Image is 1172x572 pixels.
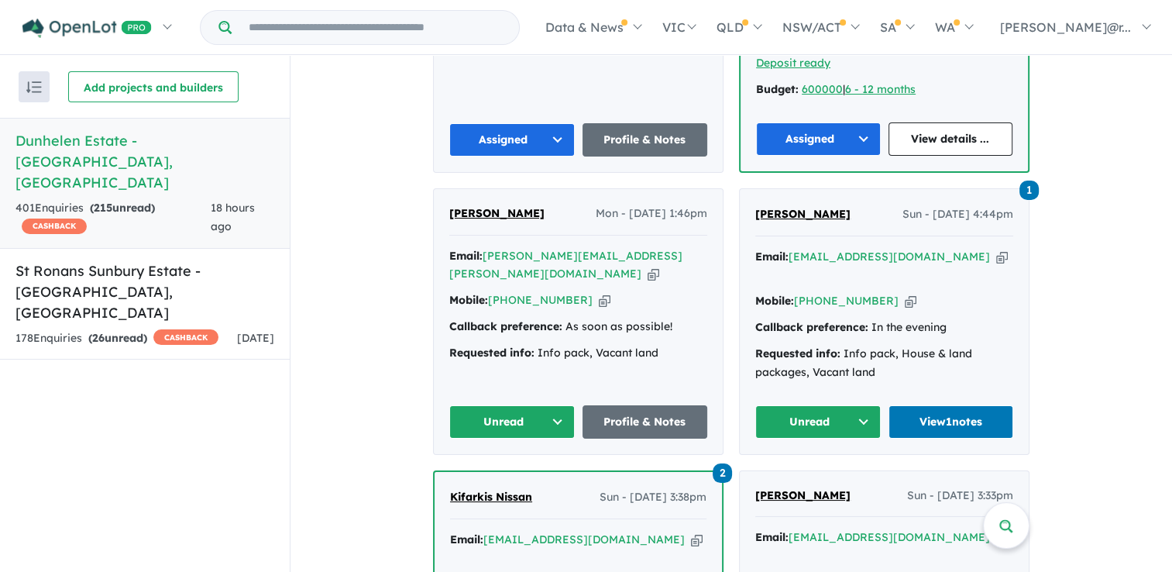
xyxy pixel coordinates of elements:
img: sort.svg [26,81,42,93]
strong: Budget: [756,82,799,96]
span: Sun - [DATE] 3:38pm [600,488,706,507]
div: 401 Enquir ies [15,199,211,236]
strong: Email: [755,250,789,264]
div: In the evening [755,319,1013,337]
img: Openlot PRO Logo White [22,19,152,38]
button: Assigned [756,122,881,156]
a: 6 - 12 months [845,82,916,96]
span: [DATE] [237,331,274,345]
span: [PERSON_NAME]@r... [1000,19,1131,35]
span: 215 [94,201,112,215]
a: Kifarkis Nissan [450,488,532,507]
button: Assigned [449,123,575,157]
div: 178 Enquir ies [15,329,218,348]
button: Copy [996,249,1008,265]
a: 1 [1019,179,1039,200]
a: 2 [713,462,732,483]
span: [PERSON_NAME] [755,488,851,502]
input: Try estate name, suburb, builder or developer [235,11,516,44]
button: Unread [755,405,881,439]
a: [EMAIL_ADDRESS][DOMAIN_NAME] [483,532,685,546]
strong: Email: [450,532,483,546]
button: Copy [599,292,610,308]
a: [PERSON_NAME] [755,205,851,224]
button: Copy [905,293,916,309]
button: Copy [691,532,703,548]
strong: Requested info: [449,346,534,360]
div: As soon as possible! [449,318,707,336]
button: Unread [449,405,575,439]
a: Profile & Notes [583,405,708,439]
h5: Dunhelen Estate - [GEOGRAPHIC_DATA] , [GEOGRAPHIC_DATA] [15,130,274,193]
a: 600000 [802,82,843,96]
a: [EMAIL_ADDRESS][DOMAIN_NAME] [789,530,990,544]
span: 26 [92,331,105,345]
strong: Email: [755,530,789,544]
span: [PERSON_NAME] [449,206,545,220]
span: Kifarkis Nissan [450,490,532,504]
div: Info pack, Vacant land [449,344,707,363]
div: Info pack, House & land packages, Vacant land [755,345,1013,382]
span: 2 [713,463,732,483]
a: [PHONE_NUMBER] [794,294,899,308]
a: [PERSON_NAME][EMAIL_ADDRESS][PERSON_NAME][DOMAIN_NAME] [449,249,682,281]
span: CASHBACK [22,219,87,234]
button: Add projects and builders [68,71,239,102]
h5: St Ronans Sunbury Estate - [GEOGRAPHIC_DATA] , [GEOGRAPHIC_DATA] [15,260,274,323]
strong: Mobile: [755,294,794,308]
span: 18 hours ago [211,201,255,233]
span: Sun - [DATE] 4:44pm [902,205,1013,224]
a: View1notes [888,405,1014,439]
a: View details ... [888,122,1013,156]
span: Sun - [DATE] 3:33pm [907,487,1013,505]
strong: Mobile: [449,293,488,307]
strong: Email: [449,249,483,263]
strong: ( unread) [88,331,147,345]
a: [PERSON_NAME] [449,205,545,223]
strong: Requested info: [755,346,840,360]
div: | [756,81,1012,99]
button: Copy [648,266,659,282]
strong: Callback preference: [449,319,562,333]
span: Mon - [DATE] 1:46pm [596,205,707,223]
a: [PERSON_NAME] [755,487,851,505]
span: [PERSON_NAME] [755,207,851,221]
span: 1 [1019,181,1039,200]
strong: Callback preference: [755,320,868,334]
a: [PHONE_NUMBER] [488,293,593,307]
span: CASHBACK [153,329,218,345]
strong: ( unread) [90,201,155,215]
a: Profile & Notes [583,123,708,157]
a: [EMAIL_ADDRESS][DOMAIN_NAME] [789,250,990,264]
